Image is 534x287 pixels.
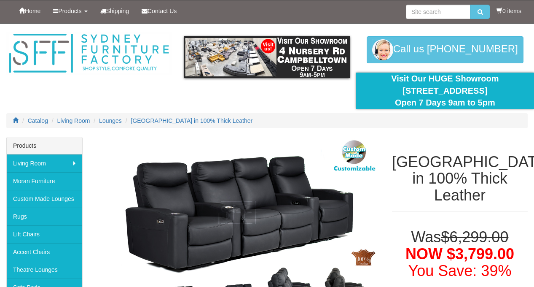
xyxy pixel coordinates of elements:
[441,228,508,246] del: $6,299.00
[131,117,253,124] a: [GEOGRAPHIC_DATA] in 100% Thick Leather
[392,154,528,204] h1: [GEOGRAPHIC_DATA] in 100% Thick Leather
[7,208,82,225] a: Rugs
[148,8,177,14] span: Contact Us
[408,262,512,279] font: You Save: 39%
[57,117,90,124] a: Living Room
[7,190,82,208] a: Custom Made Lounges
[7,172,82,190] a: Moran Furniture
[6,32,172,75] img: Sydney Furniture Factory
[28,117,48,124] a: Catalog
[496,7,521,15] li: 0 items
[106,8,129,14] span: Shipping
[7,261,82,279] a: Theatre Lounges
[7,137,82,154] div: Products
[135,0,183,22] a: Contact Us
[406,5,470,19] input: Site search
[7,225,82,243] a: Lift Chairs
[405,245,514,263] span: NOW $3,799.00
[184,36,349,78] img: showroom.gif
[13,0,47,22] a: Home
[94,0,136,22] a: Shipping
[99,117,122,124] a: Lounges
[7,154,82,172] a: Living Room
[392,229,528,279] h1: Was
[47,0,94,22] a: Products
[25,8,40,14] span: Home
[7,243,82,261] a: Accent Chairs
[362,73,528,109] div: Visit Our HUGE Showroom [STREET_ADDRESS] Open 7 Days 9am to 5pm
[58,8,81,14] span: Products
